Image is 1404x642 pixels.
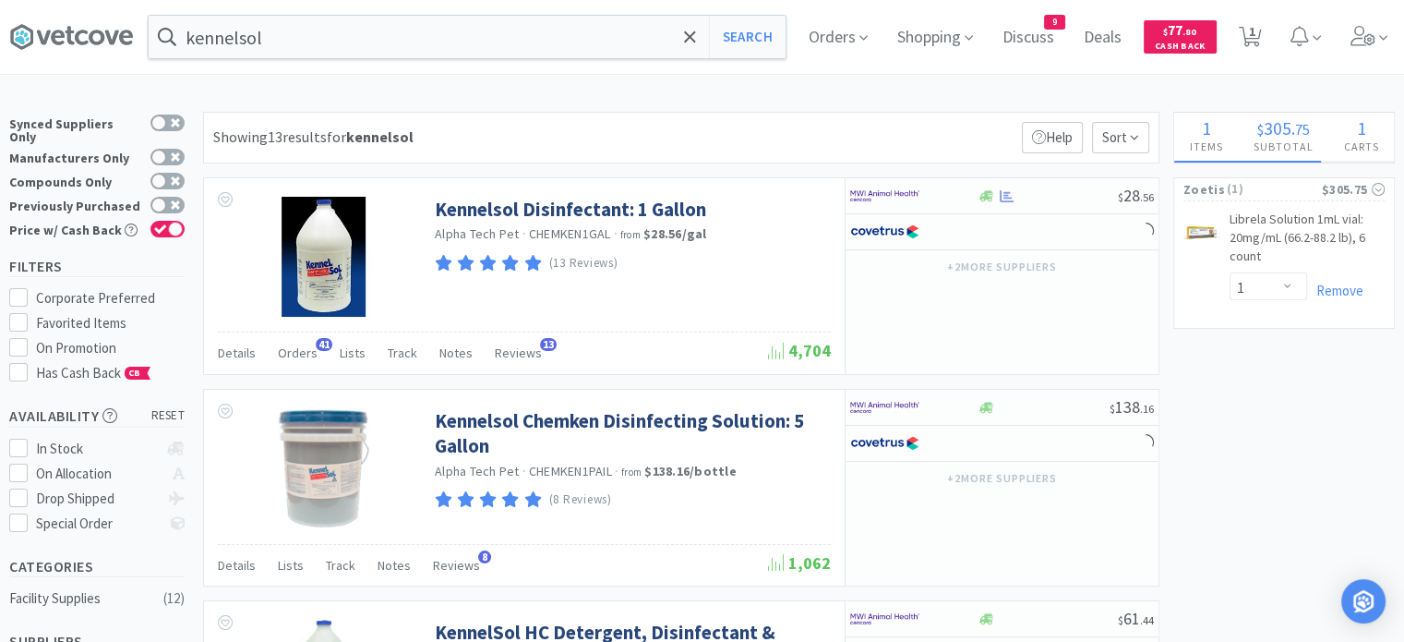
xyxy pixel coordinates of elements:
span: Lists [278,557,304,574]
span: 8 [478,551,491,563]
div: Drop Shipped [36,488,159,510]
span: Zoetis [1183,179,1225,200]
a: Deals [1076,30,1129,46]
span: CB [126,368,144,379]
span: 9 [1045,16,1064,29]
span: · [614,225,618,242]
div: Synced Suppliers Only [9,115,141,143]
span: Details [218,557,256,574]
h4: Items [1174,138,1238,155]
strong: $28.56 / gal [643,225,707,242]
img: 146358281985478d96eb14d3baf9f242_53786.jpeg [264,197,384,317]
button: +2more suppliers [938,254,1066,280]
a: 1 [1231,31,1269,48]
span: 1 [1202,116,1211,139]
div: Compounds Only [9,173,141,188]
div: Open Intercom Messenger [1341,579,1386,624]
div: On Allocation [36,463,159,485]
img: ef5adef1034e4e1b98606e1aa0e041e7_54594.png [264,408,384,528]
input: Search by item, sku, manufacturer, ingredient, size... [149,16,786,58]
span: $ [1118,190,1123,204]
img: 5996d71b95a543a991bb548d22a7d8a8_593238.jpeg [1183,214,1220,251]
span: Orders [278,345,318,361]
button: Search [709,16,786,58]
p: Help [1022,122,1083,153]
div: Showing 13 results [213,126,414,150]
span: Reviews [433,557,480,574]
button: +2more suppliers [938,466,1066,491]
span: 1,062 [768,552,831,574]
span: $ [1110,402,1115,416]
span: Details [218,345,256,361]
span: Track [326,557,355,574]
span: 4,704 [768,340,831,361]
a: Alpha Tech Pet [435,463,520,479]
span: $ [1118,613,1123,627]
span: Reviews [495,345,542,361]
p: (8 Reviews) [549,491,612,510]
span: Track [388,345,417,361]
div: Favorited Items [36,312,186,334]
span: CHEMKEN1GAL [529,225,611,242]
div: Facility Supplies [9,587,159,610]
span: Notes [439,345,473,361]
span: 28 [1118,185,1154,206]
span: · [615,463,618,479]
span: CHEMKEN1PAIL [529,463,612,479]
div: Manufacturers Only [9,149,141,164]
strong: kennelsol [346,127,414,146]
div: On Promotion [36,337,186,359]
span: . 44 [1140,613,1154,627]
span: 138 [1110,396,1154,418]
span: · [522,225,526,242]
span: . 80 [1182,26,1196,38]
span: 77 [1163,21,1196,39]
a: $77.80Cash Back [1144,12,1217,62]
span: · [522,463,526,479]
div: Previously Purchased [9,197,141,212]
a: Alpha Tech Pet [435,225,520,242]
span: 1 [1357,116,1366,139]
div: . [1238,119,1328,138]
span: . 56 [1140,190,1154,204]
div: ( 12 ) [163,587,185,610]
div: Price w/ Cash Back [9,221,141,236]
strong: $138.16 / bottle [644,463,737,479]
span: 61 [1118,608,1154,629]
div: Special Order [36,513,159,535]
a: Kennelsol Chemken Disinfecting Solution: 5 Gallon [435,408,826,459]
h5: Categories [9,556,185,577]
img: 77fca1acd8b6420a9015268ca798ef17_1.png [850,218,919,246]
span: 305 [1264,116,1291,139]
h4: Carts [1328,138,1394,155]
div: In Stock [36,438,159,460]
h5: Availability [9,406,185,427]
span: Has Cash Back [36,364,151,382]
span: 75 [1295,120,1310,139]
img: f6b2451649754179b5b4e0c70c3f7cb0_2.png [850,394,919,421]
span: 13 [540,338,557,351]
span: reset [151,406,186,426]
span: ( 1 ) [1225,180,1322,199]
p: (13 Reviews) [549,254,618,273]
span: . 16 [1140,402,1154,416]
span: $ [1257,120,1264,139]
span: $ [1163,26,1168,38]
img: 77fca1acd8b6420a9015268ca798ef17_1.png [850,430,919,457]
h4: Subtotal [1238,138,1328,155]
a: Librela Solution 1mL vial: 20mg/mL (66.2-88.2 lb), 6 count [1230,211,1385,273]
div: Corporate Preferred [36,287,186,309]
span: from [621,466,642,478]
a: Kennelsol Disinfectant: 1 Gallon [435,197,706,222]
img: f6b2451649754179b5b4e0c70c3f7cb0_2.png [850,605,919,633]
span: Lists [340,345,366,361]
span: Sort [1092,122,1149,153]
span: for [327,127,414,146]
span: 41 [316,338,332,351]
span: from [620,228,641,241]
img: f6b2451649754179b5b4e0c70c3f7cb0_2.png [850,182,919,210]
div: $305.75 [1322,179,1385,200]
a: Remove [1307,282,1363,299]
h5: Filters [9,256,185,277]
span: Cash Back [1155,42,1206,54]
